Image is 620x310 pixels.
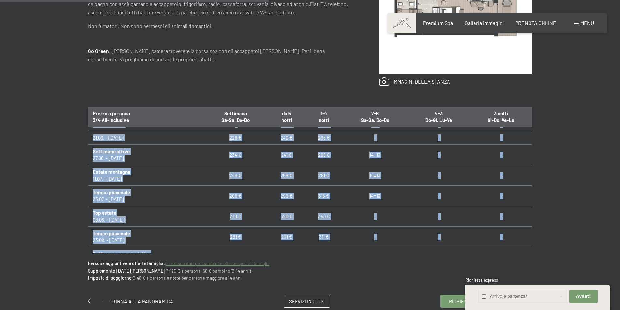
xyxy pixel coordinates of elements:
td: 246 € [203,247,268,268]
td: 14=13 [342,186,407,206]
td: 296 € [268,186,305,206]
td: 14=13 [342,145,407,165]
td: - [407,227,470,247]
b: Tempo piacevole [93,230,130,236]
td: 310 € [203,206,268,227]
td: 14=13 [342,247,407,268]
td: 258 € [268,247,305,268]
th: da 5 [268,106,305,127]
td: - [407,131,470,145]
td: 14=13 [342,165,407,186]
span: Sa-Sa, Do-Do [221,117,250,123]
td: 27.06. - [DATE] [88,145,203,165]
button: Avanti [569,290,597,303]
b: Settimana escursionistica [93,251,150,257]
td: 30.08. - [DATE] [88,247,203,268]
strong: Supplemento [DATE][PERSON_NAME] *: [88,268,170,274]
td: - [470,247,532,268]
th: Settimana [203,106,268,127]
td: - [342,131,407,145]
td: - [407,206,470,227]
td: 311 € [305,227,342,247]
td: 265 € [305,131,342,145]
td: 281 € [305,165,342,186]
td: 266 € [305,145,342,165]
td: - [470,206,532,227]
td: 316 € [305,186,342,206]
span: Torna alla panoramica [111,298,173,304]
span: notti [319,117,329,123]
span: Do-Gi, Lu-Ve [425,117,452,123]
p: Non fumatori. Non sono permessi gli animali domestici. [88,22,353,30]
td: - [470,145,532,165]
span: Prezzo a persona [93,110,130,116]
td: - [407,247,470,268]
td: - [342,227,407,247]
b: Top estate [93,210,116,216]
span: Richiesta [449,298,472,305]
td: 256 € [268,165,305,186]
a: Richiesta [441,295,481,307]
td: 23.08. - [DATE] [88,227,203,247]
p: 120 € a persona, 60 € bambino (3-14 anni) 3,40 € a persona e notte per persone maggiore a 14 anni [88,260,532,282]
td: 234 € [203,145,268,165]
span: notti [282,117,292,123]
td: 241 € [268,145,305,165]
th: 4=3 [407,106,470,127]
span: 3/4 All-Inclusive [93,117,129,123]
a: prezzi scontati per bambini e offerte speciali famiglie [165,261,269,266]
b: Estate montagna [93,169,130,175]
a: Torna alla panoramica [88,298,173,304]
td: - [470,227,532,247]
b: Tempo piacevole [93,189,130,195]
td: 25.07. - [DATE] [88,186,203,206]
a: Servizi inclusi [284,295,330,307]
strong: Go Green [88,48,109,54]
td: 283 € [305,247,342,268]
span: Servizi inclusi [289,298,325,305]
span: Richiesta express [465,277,498,283]
td: - [407,186,470,206]
td: - [407,145,470,165]
span: Sa-Sa, Do-Do [361,117,389,123]
td: 11.07. - [DATE] [88,165,203,186]
td: 228 € [203,131,268,145]
td: 246 € [203,165,268,186]
td: - [342,206,407,227]
td: 286 € [203,186,268,206]
td: - [470,165,532,186]
span: Avanti [576,293,591,299]
span: Menu [580,20,594,26]
strong: Persone aggiuntive e offerte famiglia: [88,261,165,266]
td: 08.08. - [DATE] [88,206,203,227]
td: 291 € [268,227,305,247]
td: 281 € [203,227,268,247]
td: 21.06. - [DATE] [88,131,203,145]
b: Settimane attive [93,148,130,154]
span: Gi-Do, Ve-Lu [488,117,514,123]
td: 320 € [268,206,305,227]
p: : [PERSON_NAME] camera troverete la borsa spa con gli accappatoi [PERSON_NAME]. Per il bene dell’... [88,47,353,63]
td: 340 € [305,206,342,227]
td: - [407,165,470,186]
th: 3 notti [470,106,532,127]
a: Galleria immagini [465,20,504,26]
strong: Imposto di soggiorno: [88,275,133,281]
td: 240 € [268,131,305,145]
a: PRENOTA ONLINE [515,20,556,26]
a: Premium Spa [423,20,453,26]
td: - [470,186,532,206]
th: 7=6 [342,106,407,127]
td: - [470,131,532,145]
th: 1-4 [305,106,342,127]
